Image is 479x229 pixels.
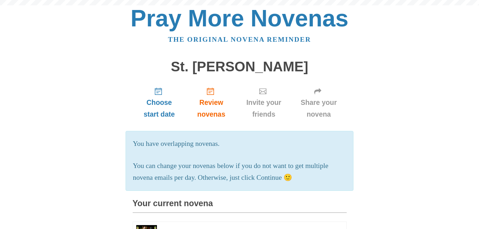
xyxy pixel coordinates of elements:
p: You can change your novenas below if you do not want to get multiple novena emails per day. Other... [133,160,346,184]
h1: St. [PERSON_NAME] [133,59,347,75]
span: Share your novena [298,97,340,120]
p: You have overlapping novenas. [133,138,346,150]
a: The original novena reminder [168,36,311,43]
span: Choose start date [140,97,179,120]
h3: Your current novena [133,199,347,213]
span: Review novenas [193,97,229,120]
span: Invite your friends [244,97,284,120]
a: Share your novena [291,81,347,124]
a: Pray More Novenas [131,5,348,31]
a: Invite your friends [237,81,291,124]
a: Choose start date [133,81,186,124]
a: Review novenas [186,81,236,124]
